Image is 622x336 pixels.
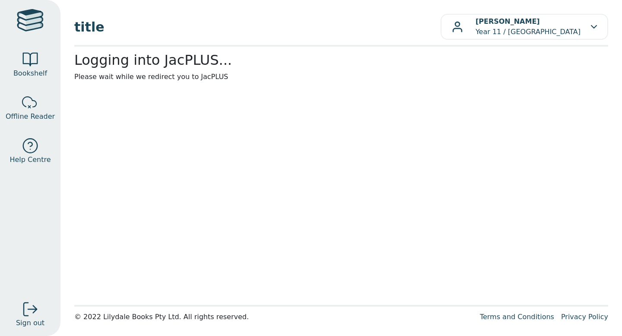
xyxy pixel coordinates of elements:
[441,14,608,40] button: [PERSON_NAME]Year 11 / [GEOGRAPHIC_DATA]
[561,313,608,321] a: Privacy Policy
[10,155,51,165] span: Help Centre
[480,313,554,321] a: Terms and Conditions
[13,68,47,79] span: Bookshelf
[74,312,473,322] div: © 2022 Lilydale Books Pty Ltd. All rights reserved.
[74,17,441,37] span: title
[476,16,581,37] p: Year 11 / [GEOGRAPHIC_DATA]
[74,52,608,68] h2: Logging into JacPLUS...
[16,318,44,328] span: Sign out
[74,72,608,82] p: Please wait while we redirect you to JacPLUS
[476,17,540,25] b: [PERSON_NAME]
[6,111,55,122] span: Offline Reader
